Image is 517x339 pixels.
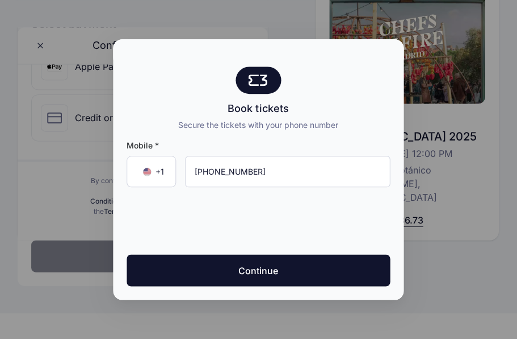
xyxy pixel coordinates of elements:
span: +1 [156,166,165,177]
div: Book tickets [179,101,339,117]
iframe: reCAPTCHA [173,201,345,245]
div: Country Code Selector [127,156,176,187]
div: Secure the tickets with your phone number [179,119,339,131]
button: Continue [127,254,390,286]
input: Mobile [186,156,390,187]
span: Mobile * [127,140,390,151]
